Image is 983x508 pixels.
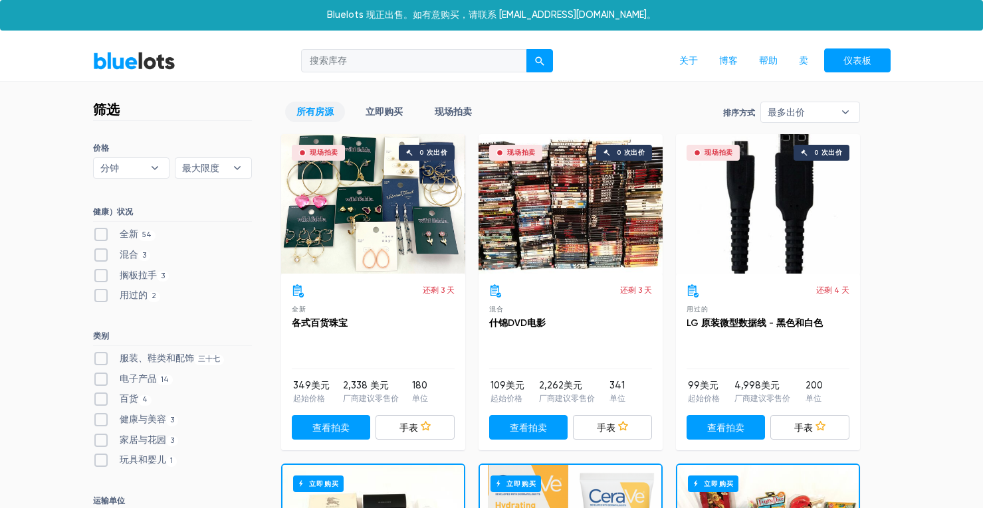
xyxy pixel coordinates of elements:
[93,207,133,216] font: 健康）状况
[419,149,448,157] font: 0 次出价
[539,394,595,403] font: 厂商建议零售价
[161,272,165,280] font: 3
[412,394,428,403] font: 单位
[142,251,146,260] font: 3
[120,249,138,260] font: 混合
[310,149,338,157] font: 现场拍卖
[687,415,766,440] a: 查看拍卖
[687,305,708,313] font: 用过的
[93,496,125,505] font: 运输单位
[617,149,645,157] font: 0 次出价
[507,149,536,157] font: 现场拍卖
[142,230,152,239] font: 54
[435,106,472,118] font: 现场拍卖
[489,415,568,440] a: 查看拍卖
[343,394,399,403] font: 厂商建议零售价
[709,48,748,74] a: 博客
[170,416,174,424] font: 3
[120,414,166,425] font: 健康与美容
[120,270,157,281] font: 搁板拉手
[705,149,733,157] font: 现场拍卖
[120,393,138,404] font: 百货
[491,380,524,391] font: 109美元
[799,55,808,66] font: 卖
[120,434,166,446] font: 家居与花园
[120,228,138,240] font: 全新
[343,380,389,391] font: 2,338 美元
[573,415,652,440] a: 手表
[489,317,546,329] a: 什锦DVD电影
[723,108,755,118] font: 排序方式
[423,286,455,295] font: 还剩 3 天
[719,55,738,66] font: 博客
[609,394,625,403] font: 单位
[292,305,306,313] font: 全新
[707,422,744,433] font: 查看拍卖
[806,394,821,403] font: 单位
[152,292,156,300] font: 2
[539,380,582,391] font: 2,262美元
[788,48,819,74] a: 卖
[293,380,330,391] font: 349美元
[100,163,119,173] font: 分钟
[296,106,334,118] font: 所有房源
[170,456,173,465] font: 1
[491,394,522,403] font: 起始价格
[609,380,625,391] font: 341
[170,436,174,445] font: 3
[620,286,652,295] font: 还剩 3 天
[376,415,455,440] a: 手表
[770,415,849,440] a: 手表
[687,317,823,329] a: LG 原装微型数据线 - 黑色和白色
[309,480,339,488] font: 立即购买
[312,422,350,433] font: 查看拍卖
[510,422,547,433] font: 查看拍卖
[734,394,790,403] font: 厂商建议零售价
[669,48,709,74] a: 关于
[506,480,536,488] font: 立即购买
[679,55,698,66] font: 关于
[120,290,148,301] font: 用过的
[198,355,220,363] font: 三十七
[293,394,325,403] font: 起始价格
[704,480,734,488] font: 立即购买
[824,48,891,73] a: 仪表板
[366,106,403,118] font: 立即购买
[688,380,718,391] font: 99美元
[161,375,169,384] font: 14
[806,380,823,391] font: 200
[748,48,788,74] a: 帮助
[93,102,120,118] font: 筛选
[93,331,109,341] font: 类别
[843,55,871,66] font: 仪表板
[768,107,805,118] font: 最多出价
[734,380,780,391] font: 4,998美元
[759,55,778,66] font: 帮助
[688,394,720,403] font: 起始价格
[301,49,527,73] input: 搜索库存
[597,422,615,433] font: 手表
[489,305,504,313] font: 混合
[120,353,194,364] font: 服装、鞋类和配饰
[479,134,663,274] a: 现场拍卖 0 次出价
[120,454,166,466] font: 玩具和婴儿
[120,373,157,384] font: 电子产品
[816,286,849,295] font: 还剩 4 天
[399,422,418,433] font: 手表
[676,134,860,274] a: 现场拍卖 0 次出价
[281,134,465,274] a: 现场拍卖 0 次出价
[292,415,371,440] a: 查看拍卖
[142,395,148,404] font: 4
[93,143,109,153] font: 价格
[292,317,348,329] a: 各式百货珠宝
[794,422,813,433] font: 手表
[182,163,219,173] font: 最大限度
[423,102,483,122] a: 现场拍卖
[354,102,414,122] a: 立即购买
[814,149,843,157] font: 0 次出价
[285,102,345,122] a: 所有房源
[327,9,656,21] font: Bluelots 现正出售。如有意购买，请联系 [EMAIL_ADDRESS][DOMAIN_NAME]。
